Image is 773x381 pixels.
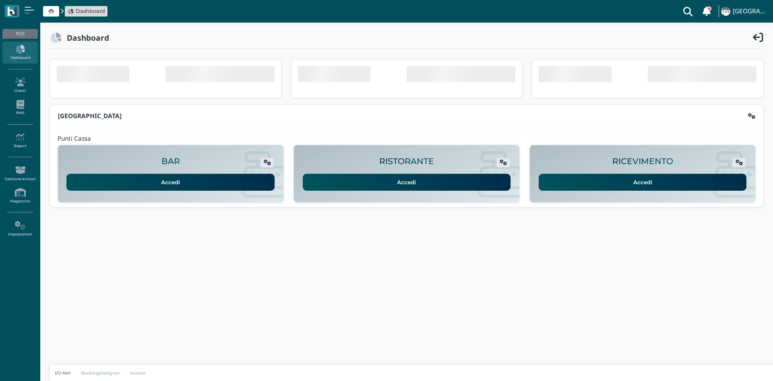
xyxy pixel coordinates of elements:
a: Impostazioni [2,218,37,240]
a: Gestione Articoli [2,162,37,185]
iframe: Help widget launcher [716,356,766,374]
img: logo [7,7,17,16]
h4: Punti Cassa [58,135,91,142]
a: Accedi [66,174,275,191]
a: Dashboard [2,42,37,64]
span: Dashboard [76,7,105,15]
img: ... [721,7,730,16]
div: POS [2,29,37,39]
a: Magazzino [2,185,37,207]
h2: Dashboard [62,33,109,42]
a: Accedi [539,174,747,191]
a: Clienti [2,74,37,96]
a: Dashboard [68,7,105,15]
a: Accedi [303,174,511,191]
a: ... [GEOGRAPHIC_DATA] [720,2,768,21]
h2: RISTORANTE [379,157,434,166]
a: PMS [2,97,37,119]
h2: BAR [161,157,180,166]
h4: [GEOGRAPHIC_DATA] [733,8,768,15]
a: Report [2,129,37,152]
h2: RICEVIMENTO [612,157,673,166]
b: [GEOGRAPHIC_DATA] [58,112,122,120]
